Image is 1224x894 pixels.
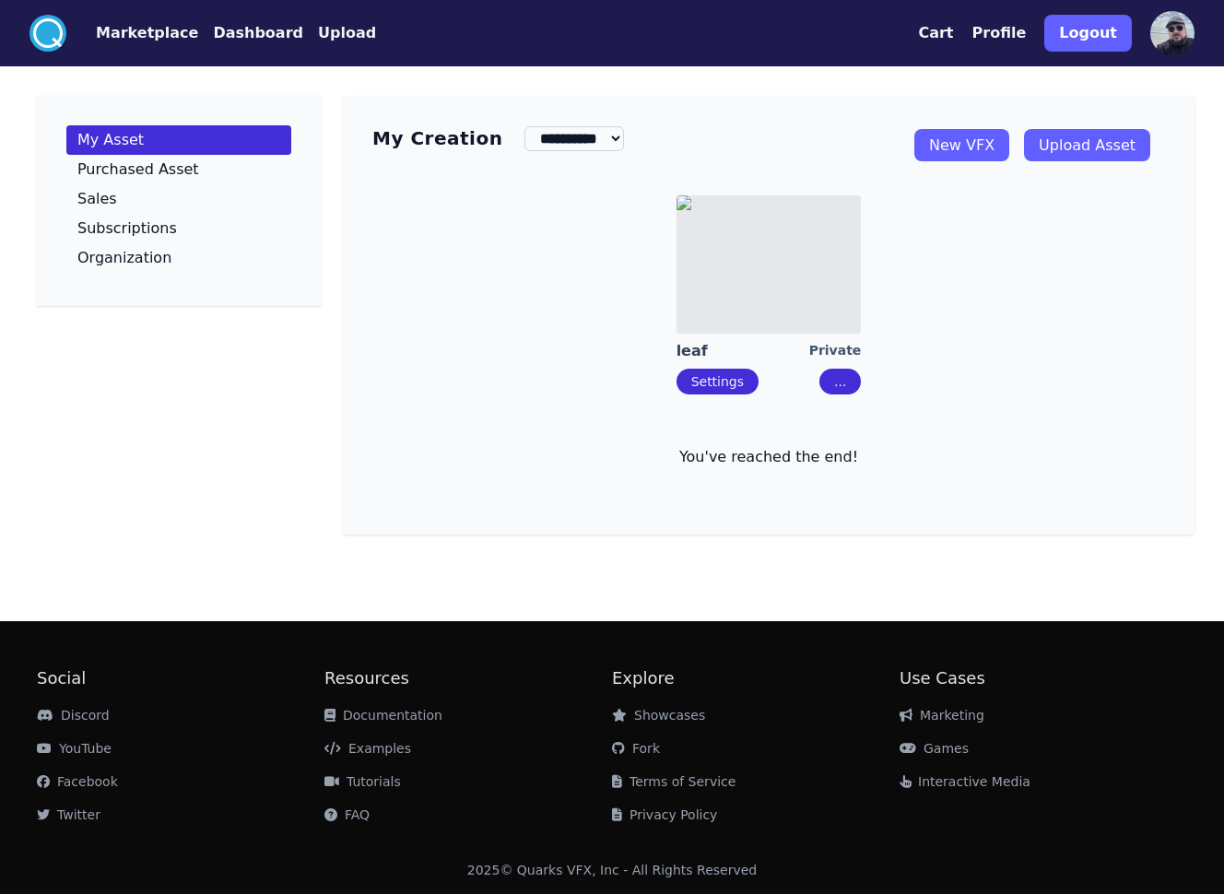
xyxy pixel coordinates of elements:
[77,221,177,236] p: Subscriptions
[900,741,969,756] a: Games
[37,774,118,789] a: Facebook
[819,369,861,394] button: ...
[77,133,144,147] p: My Asset
[324,708,442,723] a: Documentation
[77,192,117,206] p: Sales
[324,741,411,756] a: Examples
[1024,129,1150,161] a: Upload Asset
[37,708,110,723] a: Discord
[612,708,705,723] a: Showcases
[900,708,984,723] a: Marketing
[213,22,303,44] button: Dashboard
[900,665,1187,691] h2: Use Cases
[612,807,717,822] a: Privacy Policy
[77,162,199,177] p: Purchased Asset
[467,861,758,879] div: 2025 © Quarks VFX, Inc - All Rights Reserved
[612,665,900,691] h2: Explore
[691,374,744,389] a: Settings
[1044,7,1132,59] a: Logout
[324,807,370,822] a: FAQ
[37,741,112,756] a: YouTube
[372,125,502,151] h3: My Creation
[198,22,303,44] a: Dashboard
[66,243,291,273] a: Organization
[918,22,953,44] button: Cart
[324,665,612,691] h2: Resources
[900,774,1030,789] a: Interactive Media
[809,341,862,361] div: Private
[677,369,759,394] button: Settings
[66,125,291,155] a: My Asset
[66,155,291,184] a: Purchased Asset
[972,22,1027,44] button: Profile
[37,807,100,822] a: Twitter
[1150,11,1195,55] img: profile
[66,22,198,44] a: Marketplace
[66,184,291,214] a: Sales
[37,665,324,691] h2: Social
[612,774,736,789] a: Terms of Service
[372,446,1165,468] p: You've reached the end!
[914,129,1009,161] a: New VFX
[77,251,171,265] p: Organization
[66,214,291,243] a: Subscriptions
[318,22,376,44] button: Upload
[303,22,376,44] a: Upload
[677,341,809,361] a: leaf
[324,774,401,789] a: Tutorials
[677,195,861,334] img: imgAlt
[612,741,660,756] a: Fork
[96,22,198,44] button: Marketplace
[1044,15,1132,52] button: Logout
